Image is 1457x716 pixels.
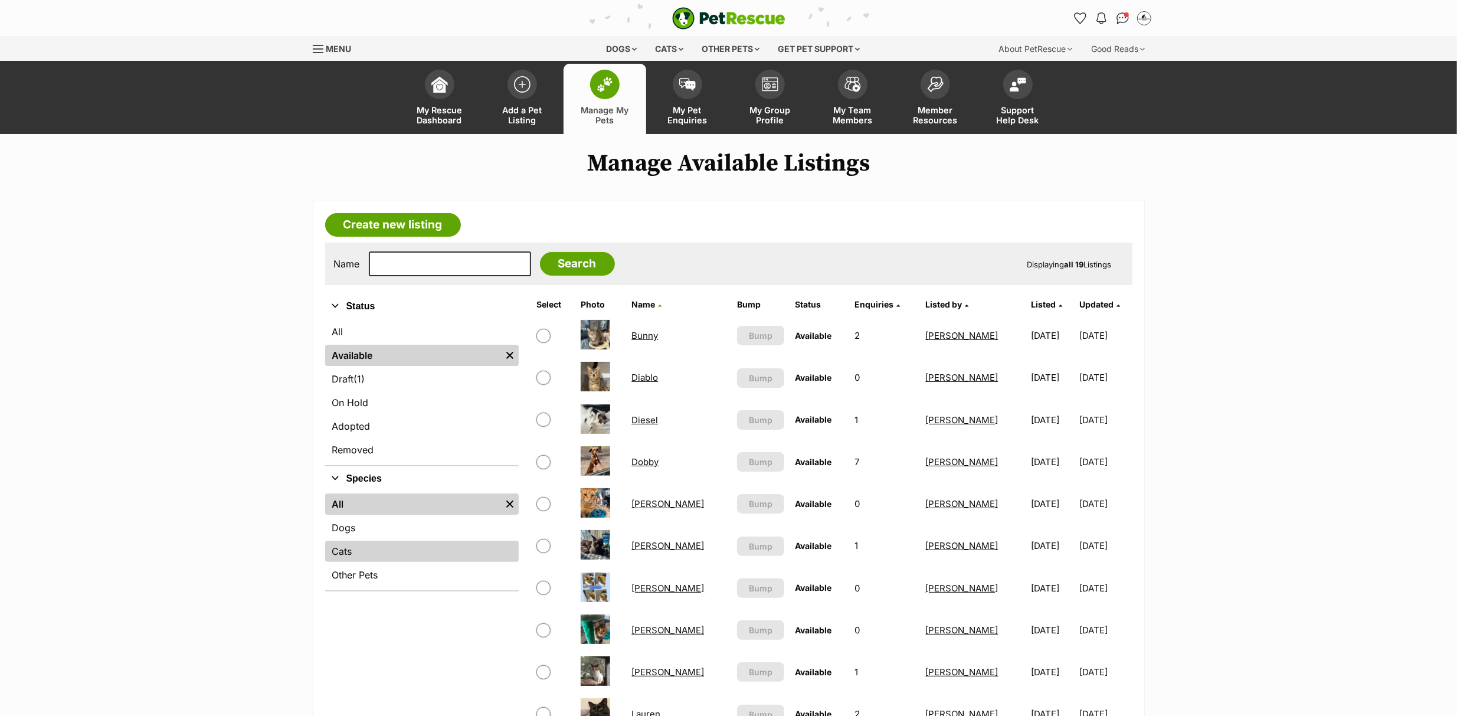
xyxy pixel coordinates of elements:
[749,414,772,426] span: Bump
[631,299,662,309] a: Name
[354,372,365,386] span: (1)
[564,64,646,134] a: Manage My Pets
[1079,299,1114,309] span: Updated
[501,345,519,366] a: Remove filter
[325,491,519,590] div: Species
[737,494,785,514] button: Bump
[325,392,519,413] a: On Hold
[737,452,785,472] button: Bump
[540,252,615,276] input: Search
[732,295,790,314] th: Bump
[1027,260,1112,269] span: Displaying Listings
[737,537,785,556] button: Bump
[850,442,919,482] td: 7
[325,299,519,314] button: Status
[334,259,360,269] label: Name
[1096,12,1106,24] img: notifications-46538b983faf8c2785f20acdc204bb7945ddae34d4c08c2a6579f10ce5e182be.svg
[631,299,655,309] span: Name
[977,64,1059,134] a: Support Help Desk
[325,345,501,366] a: Available
[926,456,998,467] a: [PERSON_NAME]
[631,456,659,467] a: Dobby
[749,498,772,510] span: Bump
[1026,525,1078,566] td: [DATE]
[1079,299,1120,309] a: Updated
[679,78,696,91] img: pet-enquiries-icon-7e3ad2cf08bfb03b45e93fb7055b45f3efa6380592205ae92323e6603595dc1f.svg
[795,414,831,424] span: Available
[1079,525,1131,566] td: [DATE]
[1071,9,1090,28] a: Favourites
[325,416,519,437] a: Adopted
[795,331,831,341] span: Available
[1026,610,1078,650] td: [DATE]
[844,77,861,92] img: team-members-icon-5396bd8760b3fe7c0b43da4ab00e1e3bb1a5d9ba89233759b79545d2d3fc5d0d.svg
[926,498,998,509] a: [PERSON_NAME]
[325,319,519,465] div: Status
[1079,652,1131,692] td: [DATE]
[1079,357,1131,398] td: [DATE]
[770,37,868,61] div: Get pet support
[672,7,785,30] a: PetRescue
[631,414,658,426] a: Diesel
[514,76,531,93] img: add-pet-listing-icon-0afa8454b4691262ce3f59096e99ab1cd57d4a30225e0717b998d2c9b9846f56.svg
[1138,12,1150,24] img: Sally Plumb profile pic
[926,299,969,309] a: Listed by
[1083,37,1154,61] div: Good Reads
[1065,260,1084,269] strong: all 19
[313,37,360,58] a: Menu
[729,64,811,134] a: My Group Profile
[1079,483,1131,524] td: [DATE]
[1092,9,1111,28] button: Notifications
[398,64,481,134] a: My Rescue Dashboard
[631,498,704,509] a: [PERSON_NAME]
[749,456,772,468] span: Bump
[325,368,519,390] a: Draft
[1079,400,1131,440] td: [DATE]
[631,583,704,594] a: [PERSON_NAME]
[749,666,772,678] span: Bump
[850,400,919,440] td: 1
[790,295,849,314] th: Status
[927,76,944,92] img: member-resources-icon-8e73f808a243e03378d46382f2149f9095a855e16c252ad45f914b54edf8863c.svg
[1026,400,1078,440] td: [DATE]
[578,105,631,125] span: Manage My Pets
[325,471,519,486] button: Species
[481,64,564,134] a: Add a Pet Listing
[1026,357,1078,398] td: [DATE]
[496,105,549,125] span: Add a Pet Listing
[749,372,772,384] span: Bump
[631,372,658,383] a: Diablo
[1135,9,1154,28] button: My account
[413,105,466,125] span: My Rescue Dashboard
[1031,299,1062,309] a: Listed
[431,76,448,93] img: dashboard-icon-eb2f2d2d3e046f16d808141f083e7271f6b2e854fb5c12c21221c1fb7104beca.svg
[749,540,772,552] span: Bump
[749,624,772,636] span: Bump
[326,44,352,54] span: Menu
[909,105,962,125] span: Member Resources
[1079,442,1131,482] td: [DATE]
[631,625,704,636] a: [PERSON_NAME]
[850,315,919,356] td: 2
[737,368,785,388] button: Bump
[1079,315,1131,356] td: [DATE]
[1026,652,1078,692] td: [DATE]
[598,37,645,61] div: Dogs
[854,299,893,309] span: translation missing: en.admin.listings.index.attributes.enquiries
[926,330,998,341] a: [PERSON_NAME]
[850,525,919,566] td: 1
[850,568,919,609] td: 0
[926,414,998,426] a: [PERSON_NAME]
[991,105,1045,125] span: Support Help Desk
[597,77,613,92] img: manage-my-pets-icon-02211641906a0b7f246fdf0571729dbe1e7629f14944591b6c1af311fb30b64b.svg
[1117,12,1129,24] img: chat-41dd97257d64d25036548639549fe6c8038ab92f7586957e7f3b1b290dea8141.svg
[795,457,831,467] span: Available
[501,493,519,515] a: Remove filter
[737,410,785,430] button: Bump
[926,625,998,636] a: [PERSON_NAME]
[795,583,831,593] span: Available
[1026,442,1078,482] td: [DATE]
[1026,483,1078,524] td: [DATE]
[576,295,626,314] th: Photo
[795,667,831,677] span: Available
